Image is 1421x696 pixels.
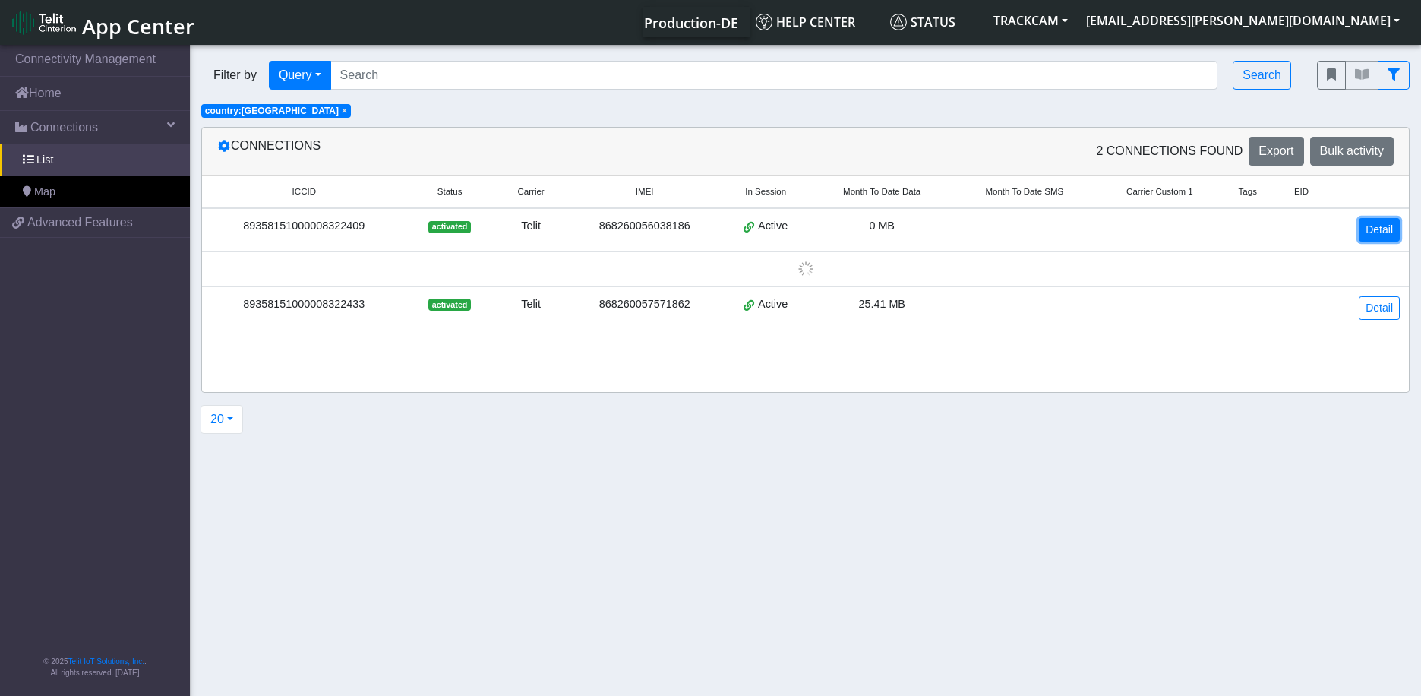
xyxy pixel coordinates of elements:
img: logo-telit-cinterion-gw-new.png [12,11,76,35]
div: Telit [503,218,560,235]
span: Carrier [518,185,545,198]
span: ICCID [292,185,316,198]
span: Status [890,14,955,30]
span: Export [1258,144,1293,157]
span: Advanced Features [27,214,133,232]
span: Carrier Custom 1 [1126,185,1193,198]
button: Search [1233,61,1291,90]
span: Month To Date Data [843,185,920,198]
span: activated [428,221,470,233]
span: 0 MB [869,220,895,232]
span: 2 Connections found [1096,142,1243,160]
span: Active [758,218,788,235]
button: 20 [201,405,243,434]
span: Help center [756,14,855,30]
span: Bulk activity [1320,144,1384,157]
a: Status [884,7,984,37]
button: Close [342,106,347,115]
span: activated [428,299,470,311]
div: 89358151000008322433 [211,296,397,313]
button: Export [1249,137,1303,166]
button: Bulk activity [1310,137,1394,166]
div: 868260056038186 [578,218,712,235]
div: Telit [503,296,560,313]
input: Search... [330,61,1218,90]
div: fitlers menu [1317,61,1410,90]
button: Query [269,61,331,90]
span: Tags [1239,185,1257,198]
button: TRACKCAM [984,7,1077,34]
a: App Center [12,6,192,39]
span: 25.41 MB [858,298,905,310]
span: List [36,152,53,169]
span: Active [758,296,788,313]
span: Filter by [201,66,269,84]
span: App Center [82,12,194,40]
span: Map [34,184,55,201]
span: Production-DE [644,14,738,32]
div: 868260057571862 [578,296,712,313]
span: IMEI [636,185,654,198]
div: Connections [206,137,806,166]
a: Your current platform instance [643,7,737,37]
span: Month To Date SMS [985,185,1063,198]
span: In Session [745,185,786,198]
a: Detail [1359,296,1400,320]
button: [EMAIL_ADDRESS][PERSON_NAME][DOMAIN_NAME] [1077,7,1409,34]
span: Status [437,185,463,198]
span: country:[GEOGRAPHIC_DATA] [205,106,339,116]
img: loading.gif [798,261,813,277]
span: × [342,106,347,116]
a: Help center [750,7,884,37]
span: EID [1294,185,1309,198]
a: Telit IoT Solutions, Inc. [68,657,144,666]
span: Connections [30,119,98,137]
img: knowledge.svg [756,14,772,30]
a: Detail [1359,218,1400,242]
img: status.svg [890,14,907,30]
div: 89358151000008322409 [211,218,397,235]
